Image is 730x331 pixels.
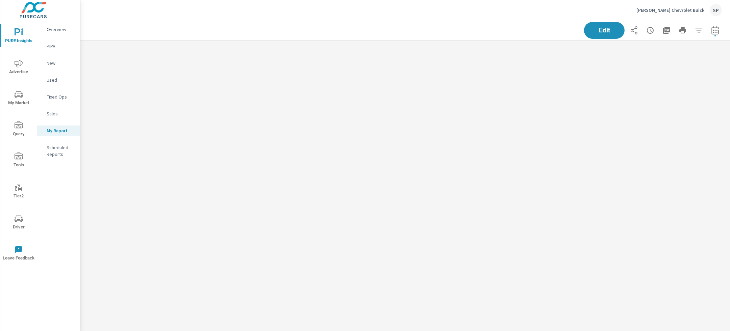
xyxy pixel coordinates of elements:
div: Fixed Ops [37,92,80,102]
div: Scheduled Reports [37,142,80,159]
span: My Market [2,90,35,107]
button: Edit [584,22,625,39]
div: PIPA [37,41,80,51]
p: Fixed Ops [47,93,75,100]
button: Select Date Range [708,24,722,37]
p: New [47,60,75,66]
p: Scheduled Reports [47,144,75,158]
p: PIPA [47,43,75,50]
p: Sales [47,110,75,117]
span: Leave Feedback [2,246,35,262]
span: Driver [2,215,35,231]
span: Query [2,121,35,138]
p: [PERSON_NAME] Chevrolet Buick [636,7,704,13]
p: My Report [47,127,75,134]
button: Print Report [676,24,689,37]
button: "Export Report to PDF" [660,24,673,37]
span: Advertise [2,59,35,76]
p: Used [47,77,75,83]
div: My Report [37,126,80,136]
div: Used [37,75,80,85]
div: nav menu [0,20,37,269]
div: New [37,58,80,68]
div: SP [710,4,722,16]
span: PURE Insights [2,28,35,45]
div: Sales [37,109,80,119]
div: Overview [37,24,80,34]
button: Share Report [627,24,641,37]
span: Edit [591,27,618,33]
p: Overview [47,26,75,33]
span: Tier2 [2,184,35,200]
span: Tools [2,153,35,169]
